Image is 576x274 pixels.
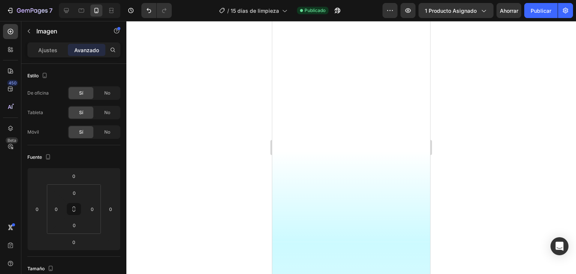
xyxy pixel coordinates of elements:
[3,3,56,18] button: 7
[531,8,551,14] font: Publicar
[66,170,81,182] input: 0
[67,187,82,199] input: 0 píxeles
[105,203,116,215] input: 0
[67,220,82,231] input: 0 píxeles
[27,73,39,78] font: Estilo
[418,3,493,18] button: 1 producto asignado
[9,80,16,86] font: 450
[79,90,83,96] font: Sí
[550,237,568,255] div: Abrir Intercom Messenger
[74,47,99,53] font: Avanzado
[27,129,39,135] font: Móvil
[500,8,518,14] font: Ahorrar
[79,110,83,115] font: Sí
[38,47,57,53] font: Ajustes
[104,110,110,115] font: No
[304,8,325,13] font: Publicado
[496,3,521,18] button: Ahorrar
[104,129,110,135] font: No
[27,110,43,115] font: Tableta
[66,236,81,248] input: 0
[141,3,172,18] div: Deshacer/Rehacer
[524,3,558,18] button: Publicar
[425,8,477,14] font: 1 producto asignado
[27,90,49,96] font: De oficina
[231,8,279,14] font: 15 días de limpieza
[36,27,100,36] p: Imagen
[272,21,430,274] iframe: Área de diseño
[27,154,42,160] font: Fuente
[51,203,62,215] input: 0 píxeles
[104,90,110,96] font: No
[27,266,45,271] font: Tamaño
[227,8,229,14] font: /
[49,7,52,14] font: 7
[79,129,83,135] font: Sí
[7,138,16,143] font: Beta
[87,203,98,215] input: 0 píxeles
[31,203,43,215] input: 0
[36,27,57,35] font: Imagen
